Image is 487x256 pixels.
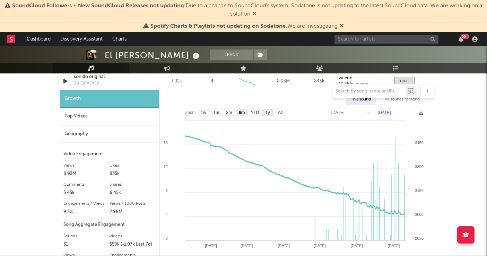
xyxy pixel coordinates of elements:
div: Views / 1000 Posts [110,200,156,208]
div: 30 GRADOS [74,80,99,87]
text: 3450 [415,141,423,145]
div: Geography [60,125,159,143]
text: 12 [163,165,167,169]
div: Comments [64,180,110,189]
text: 1m [213,111,219,115]
input: Search for artists [334,35,438,44]
strong: valenn [339,76,353,80]
div: This sound [346,94,376,105]
div: Videos [110,232,156,240]
text: → [366,110,371,115]
text: [DATE] [378,110,391,115]
div: Song Aggregate Engagement [64,221,156,229]
div: Growth [60,90,159,108]
text: 0 [165,236,167,240]
text: [DATE] [350,244,363,248]
div: 835k [110,170,156,178]
div: All sounds for song [380,94,425,105]
text: 2850 [415,236,423,240]
div: Top Videos [60,108,159,125]
span: : We are investigating [150,24,338,29]
div: Engagements / Views [64,200,110,208]
div: 8.93M [64,170,110,178]
div: 99 + [461,34,469,39]
div: 2.96M [110,208,156,216]
text: 3150 [415,188,423,193]
div: 3.02k [160,78,193,85]
div: 3.45k [64,189,110,197]
div: 4 [211,78,214,85]
div: 19.5k followers [339,82,387,87]
text: 3300 [415,165,423,169]
text: All [278,111,282,115]
a: Discovery Assistant [55,32,107,46]
a: valenn [339,76,387,81]
div: 8.93M [267,78,299,85]
a: Dashboard [22,32,55,46]
span: Dismiss [340,24,344,29]
text: [DATE] [388,244,400,248]
span: Dismiss [253,11,257,17]
a: Charts [107,32,131,46]
div: 31 [64,240,110,249]
text: 1w [201,111,206,115]
a: sonido original [74,73,147,80]
div: Likes [110,161,156,170]
button: 99+ [459,36,463,42]
text: [DATE] [241,244,253,248]
text: 1y [265,111,270,115]
text: [DATE] [331,110,345,115]
text: 3000 [415,212,423,217]
div: 845k [303,78,335,85]
span: : Due to a change to SoundCloud's system, Sodatone is not updating to the latest SoundCloud data.... [12,3,482,17]
input: Search by song name or URL [332,89,406,94]
div: Video Engagement [64,150,156,158]
text: 16 [163,141,167,145]
text: 4 [165,212,167,217]
text: 3m [226,111,232,115]
text: YTD [251,111,259,115]
text: Zoom [185,111,196,115]
button: Track [210,50,253,60]
span: SoundCloud Followers + New SoundCloud Releases not updating [12,3,184,9]
span: Spotify Charts & Playlists not updating on Sodatone [150,24,286,29]
div: Views [64,161,110,170]
text: [DATE] [314,244,326,248]
div: El [PERSON_NAME] [105,50,201,61]
text: [DATE] [205,244,217,248]
text: 6m [239,111,245,115]
div: Shares [110,180,156,189]
div: 559k (-1.07k Last 7d) [110,240,156,249]
text: 8 [165,188,167,193]
div: 6.45k [110,189,156,197]
div: Sounds [64,232,110,240]
text: [DATE] [278,244,290,248]
div: 9.5% [64,208,110,216]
